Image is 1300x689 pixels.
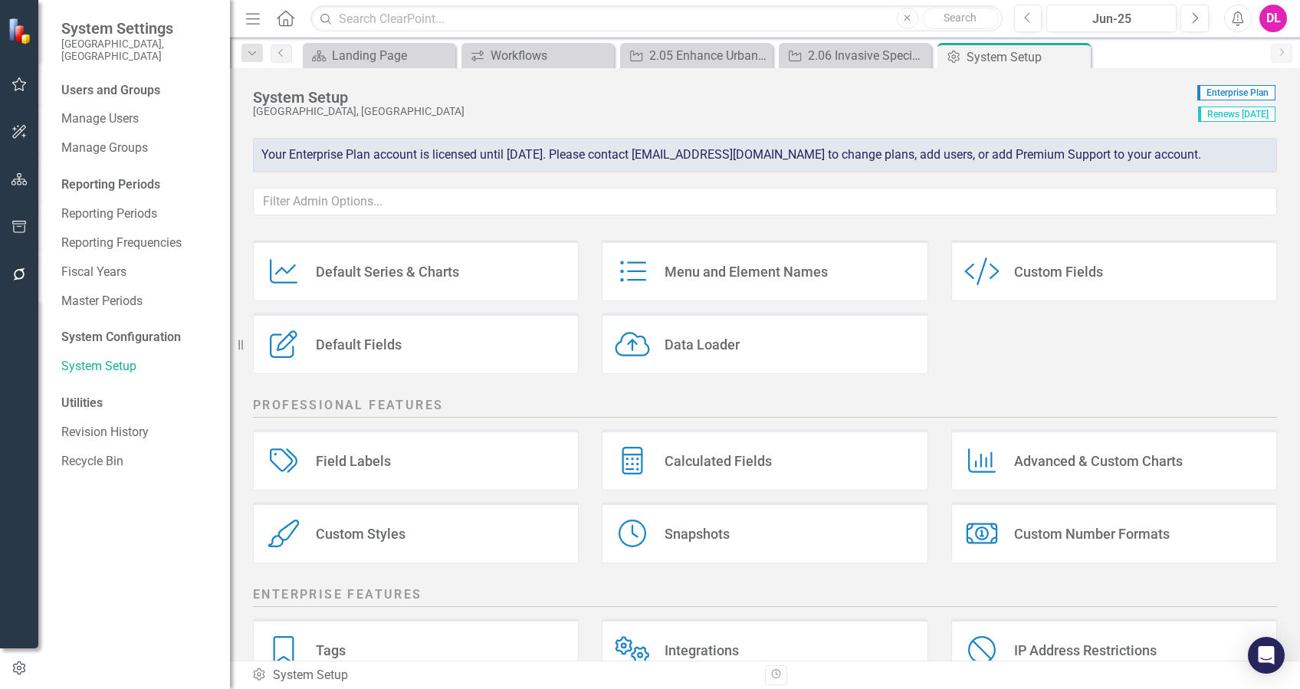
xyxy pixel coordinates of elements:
[808,46,927,65] div: 2.06 Invasive Species Management
[1046,5,1177,32] button: Jun-25
[783,46,927,65] a: 2.06 Invasive Species Management
[1014,452,1183,470] div: Advanced & Custom Charts
[61,235,215,252] a: Reporting Frequencies
[8,18,34,44] img: ClearPoint Strategy
[253,397,1277,418] h2: Professional Features
[61,395,215,412] div: Utilities
[624,46,769,65] a: 2.05 Enhance Urban Forest
[61,453,215,471] a: Recycle Bin
[1259,5,1287,32] button: DL
[465,46,610,65] a: Workflows
[1197,85,1275,100] span: Enterprise Plan
[665,452,772,470] div: Calculated Fields
[61,358,215,376] a: System Setup
[316,641,346,659] div: Tags
[316,452,391,470] div: Field Labels
[649,46,769,65] div: 2.05 Enhance Urban Forest
[253,586,1277,607] h2: Enterprise Features
[61,424,215,441] a: Revision History
[61,82,215,100] div: Users and Groups
[61,176,215,194] div: Reporting Periods
[967,48,1087,67] div: System Setup
[61,264,215,281] a: Fiscal Years
[491,46,610,65] div: Workflows
[1198,107,1275,122] span: Renews [DATE]
[665,263,828,281] div: Menu and Element Names
[665,336,740,353] div: Data Loader
[316,336,402,353] div: Default Fields
[1014,525,1170,543] div: Custom Number Formats
[307,46,451,65] a: Landing Page
[61,110,215,128] a: Manage Users
[61,293,215,310] a: Master Periods
[253,138,1277,172] div: Your Enterprise Plan account is licensed until [DATE]. Please contact [EMAIL_ADDRESS][DOMAIN_NAME...
[253,188,1277,216] input: Filter Admin Options...
[1014,641,1157,659] div: IP Address Restrictions
[61,329,215,346] div: System Configuration
[944,11,977,24] span: Search
[61,139,215,157] a: Manage Groups
[1248,637,1285,674] div: Open Intercom Messenger
[310,5,1002,32] input: Search ClearPoint...
[922,8,999,29] button: Search
[665,641,739,659] div: Integrations
[61,205,215,223] a: Reporting Periods
[61,19,215,38] span: System Settings
[61,38,215,63] small: [GEOGRAPHIC_DATA], [GEOGRAPHIC_DATA]
[1014,263,1103,281] div: Custom Fields
[316,525,405,543] div: Custom Styles
[253,106,1190,117] div: [GEOGRAPHIC_DATA], [GEOGRAPHIC_DATA]
[332,46,451,65] div: Landing Page
[1052,10,1171,28] div: Jun-25
[316,263,459,281] div: Default Series & Charts
[665,525,730,543] div: Snapshots
[251,667,753,684] div: System Setup
[253,89,1190,106] div: System Setup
